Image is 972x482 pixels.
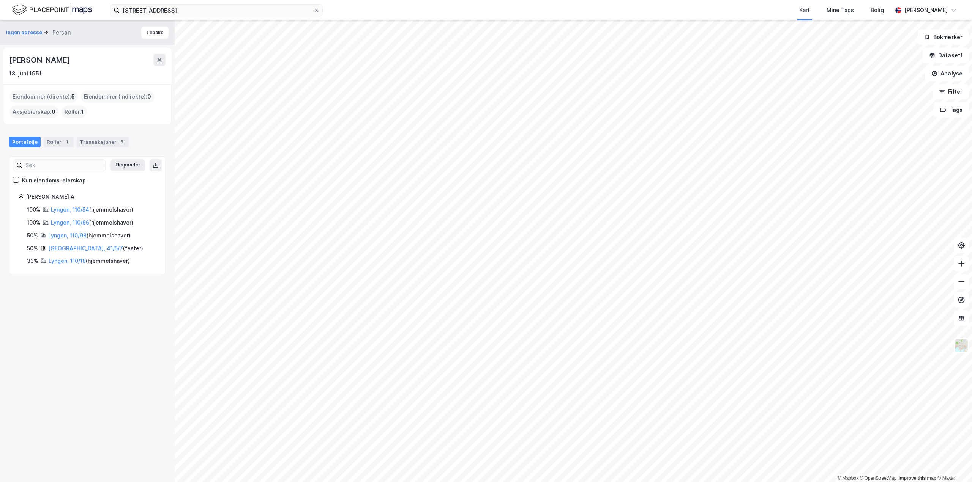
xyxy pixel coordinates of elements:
a: OpenStreetMap [860,476,897,481]
button: Bokmerker [918,30,969,45]
div: ( fester ) [48,244,143,253]
div: [PERSON_NAME] [9,54,71,66]
div: Eiendommer (direkte) : [9,91,78,103]
span: 5 [71,92,75,101]
div: [PERSON_NAME] A [26,192,156,201]
img: logo.f888ab2527a4732fd821a326f86c7f29.svg [12,3,92,17]
a: [GEOGRAPHIC_DATA], 41/5/7 [48,245,123,251]
span: 0 [52,107,55,116]
a: Lyngen, 110/98 [48,232,87,239]
div: Kun eiendoms-eierskap [22,176,86,185]
a: Mapbox [838,476,858,481]
div: Roller : [62,106,87,118]
a: Lyngen, 110/54 [51,206,89,213]
div: Eiendommer (Indirekte) : [81,91,154,103]
div: Roller [44,137,74,147]
div: 5 [118,138,126,146]
div: ( hjemmelshaver ) [48,231,131,240]
div: 1 [63,138,71,146]
div: ( hjemmelshaver ) [51,205,133,214]
div: Bolig [871,6,884,15]
button: Ekspander [110,159,145,171]
div: ( hjemmelshaver ) [49,256,130,265]
div: 100% [27,218,41,227]
span: 1 [81,107,84,116]
a: Lyngen, 110/66 [51,219,89,226]
div: Portefølje [9,137,41,147]
div: 50% [27,244,38,253]
a: Improve this map [899,476,936,481]
div: 50% [27,231,38,240]
div: Aksjeeierskap : [9,106,58,118]
input: Søk [22,160,106,171]
button: Datasett [923,48,969,63]
a: Lyngen, 110/18 [49,257,86,264]
div: Kart [799,6,810,15]
div: 100% [27,205,41,214]
button: Tilbake [141,27,169,39]
img: Z [954,338,969,353]
iframe: Chat Widget [934,446,972,482]
div: Person [52,28,71,37]
div: Mine Tags [827,6,854,15]
div: 33% [27,256,38,265]
div: ( hjemmelshaver ) [51,218,133,227]
button: Tags [934,102,969,118]
button: Analyse [925,66,969,81]
input: Søk på adresse, matrikkel, gårdeiere, leietakere eller personer [120,5,313,16]
button: Ingen adresse [6,29,44,36]
div: Kontrollprogram for chat [934,446,972,482]
div: [PERSON_NAME] [904,6,948,15]
div: Transaksjoner [77,137,129,147]
span: 0 [147,92,151,101]
div: 18. juni 1951 [9,69,42,78]
button: Filter [933,84,969,99]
